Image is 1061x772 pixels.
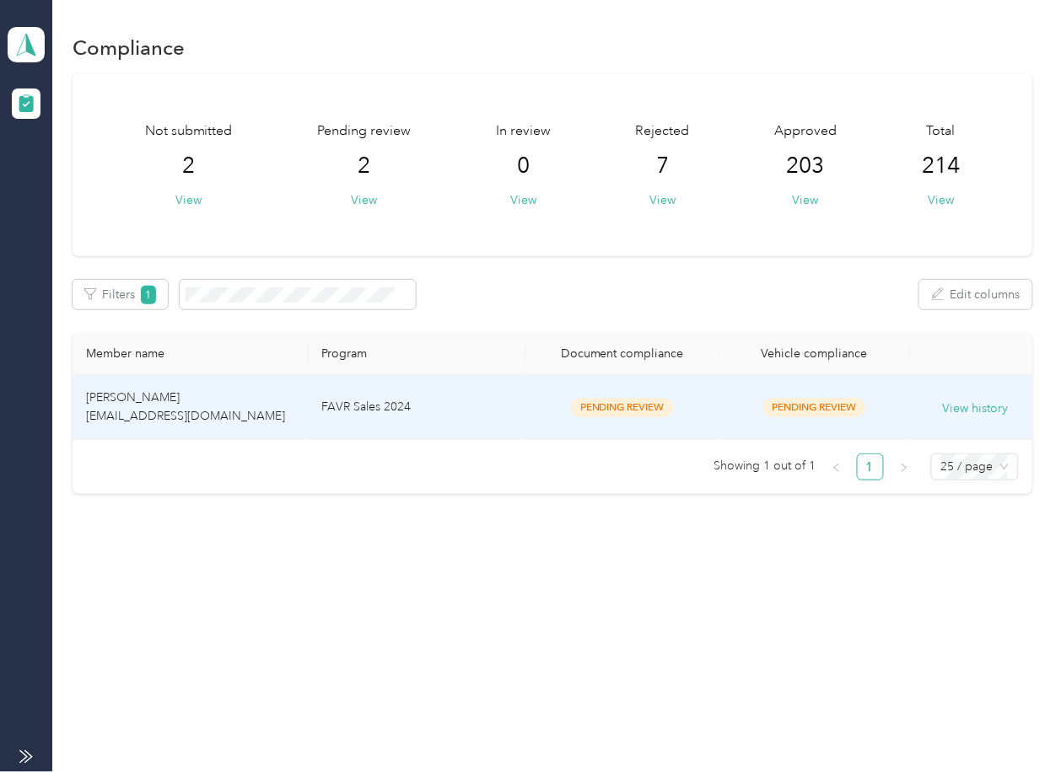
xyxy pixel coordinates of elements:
[73,280,168,309] button: Filters1
[967,678,1061,772] iframe: Everlance-gr Chat Button Frame
[636,121,690,142] span: Rejected
[309,333,527,375] th: Program
[943,399,1009,418] button: View history
[145,121,233,142] span: Not submitted
[358,153,370,180] span: 2
[858,454,883,480] a: 1
[182,153,195,180] span: 2
[351,191,377,209] button: View
[857,453,884,480] li: 1
[941,454,1009,480] span: 25 / page
[891,453,918,480] li: Next Page
[649,191,676,209] button: View
[571,398,673,417] span: Pending Review
[787,153,825,180] span: 203
[922,153,960,180] span: 214
[714,453,816,479] span: Showing 1 out of 1
[317,121,411,142] span: Pending review
[899,463,909,473] span: right
[73,39,185,56] h1: Compliance
[793,191,819,209] button: View
[496,121,551,142] span: In review
[517,153,530,180] span: 0
[919,280,1032,309] button: Edit columns
[141,286,156,304] span: 1
[732,346,897,361] div: Vehicle compliance
[763,398,865,417] span: Pending Review
[891,453,918,480] button: right
[73,333,308,375] th: Member name
[823,453,850,480] button: left
[540,346,705,361] div: Document compliance
[832,463,842,473] span: left
[175,191,202,209] button: View
[510,191,536,209] button: View
[774,121,837,142] span: Approved
[823,453,850,480] li: Previous Page
[928,191,954,209] button: View
[927,121,956,142] span: Total
[309,375,527,440] td: FAVR Sales 2024
[86,390,285,423] span: [PERSON_NAME] [EMAIL_ADDRESS][DOMAIN_NAME]
[656,153,669,180] span: 7
[931,453,1019,480] div: Page Size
